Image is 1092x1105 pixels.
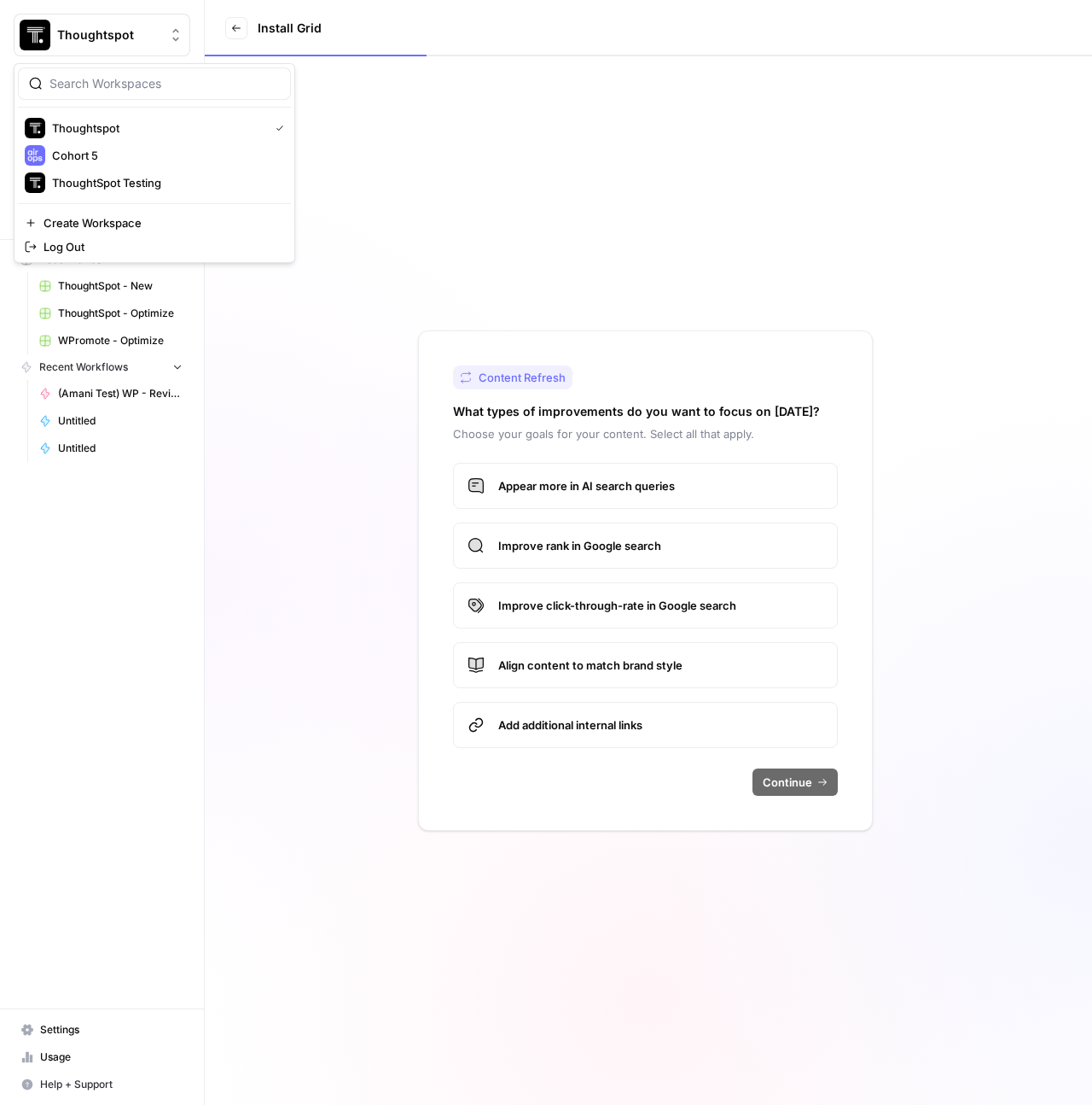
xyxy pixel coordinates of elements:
[58,278,183,294] span: ThoughtSpot - New
[40,1077,183,1092] span: Help + Support
[14,1071,190,1098] button: Help + Support
[14,1044,190,1071] a: Usage
[14,14,190,56] button: Workspace: Thoughtspot
[57,26,160,44] span: Thoughtspot
[49,75,280,92] input: Search Workspaces
[752,769,838,796] button: Continue
[25,172,45,193] img: ThoughtSpot Testing Logo
[25,118,45,138] img: Thoughtspot Logo
[25,145,45,166] img: Cohort 5 Logo
[52,147,277,164] span: Cohort 5
[52,120,262,137] span: Thoughtspot
[32,327,190,354] a: WPromote - Optimize
[498,716,823,734] span: Add additional internal links
[498,477,823,494] span: Appear more in AI search queries
[18,235,291,259] a: Log Out
[453,425,838,442] p: Choose your goals for your content. Select all that apply.
[479,369,566,386] span: Content Refresh
[52,174,277,191] span: ThoughtSpot Testing
[44,214,277,231] span: Create Workspace
[32,272,190,300] a: ThoughtSpot - New
[14,354,190,380] button: Recent Workflows
[453,403,820,420] h2: What types of improvements do you want to focus on [DATE]?
[32,380,190,407] a: (Amani Test) WP - Review Optimized Article
[18,211,291,235] a: Create Workspace
[498,537,823,554] span: Improve rank in Google search
[44,238,277,255] span: Log Out
[32,407,190,435] a: Untitled
[58,386,183,401] span: (Amani Test) WP - Review Optimized Article
[32,435,190,462] a: Untitled
[20,20,50,50] img: Thoughtspot Logo
[14,1016,190,1044] a: Settings
[40,1022,183,1038] span: Settings
[39,360,128,375] span: Recent Workflows
[58,441,183,456] span: Untitled
[40,1049,183,1065] span: Usage
[58,413,183,429] span: Untitled
[498,657,823,674] span: Align content to match brand style
[32,300,190,327] a: ThoughtSpot - Optimize
[498,597,823,614] span: Improve click-through-rate in Google search
[14,63,295,263] div: Workspace: Thoughtspot
[763,774,812,791] span: Continue
[258,20,322,37] h3: Install Grid
[58,333,183,348] span: WPromote - Optimize
[58,306,183,321] span: ThoughtSpot - Optimize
